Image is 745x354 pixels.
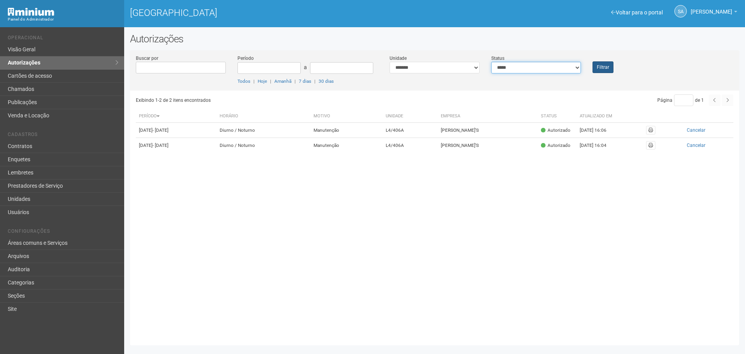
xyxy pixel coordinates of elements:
[390,55,407,62] label: Unidade
[258,78,267,84] a: Hoje
[310,138,382,153] td: Manutenção
[304,64,307,70] span: a
[270,78,271,84] span: |
[438,123,538,138] td: [PERSON_NAME]'S
[136,110,217,123] th: Período
[237,78,250,84] a: Todos
[314,78,315,84] span: |
[662,126,730,134] button: Cancelar
[253,78,255,84] span: |
[217,123,310,138] td: Diurno / Noturno
[136,94,432,106] div: Exibindo 1-2 de 2 itens encontrados
[8,16,118,23] div: Painel do Administrador
[383,123,438,138] td: L4/406A
[577,110,619,123] th: Atualizado em
[438,110,538,123] th: Empresa
[310,110,382,123] th: Motivo
[691,10,737,16] a: [PERSON_NAME]
[8,8,54,16] img: Minium
[383,138,438,153] td: L4/406A
[319,78,334,84] a: 30 dias
[136,138,217,153] td: [DATE]
[611,9,663,16] a: Voltar para o portal
[152,143,168,148] span: - [DATE]
[136,123,217,138] td: [DATE]
[538,110,577,123] th: Status
[577,138,619,153] td: [DATE] 16:04
[130,8,429,18] h1: [GEOGRAPHIC_DATA]
[310,123,382,138] td: Manutenção
[237,55,254,62] label: Período
[152,127,168,133] span: - [DATE]
[136,55,158,62] label: Buscar por
[674,5,687,17] a: SA
[299,78,311,84] a: 7 dias
[541,127,570,134] div: Autorizado
[541,142,570,149] div: Autorizado
[577,123,619,138] td: [DATE] 16:06
[217,138,310,153] td: Diurno / Noturno
[217,110,310,123] th: Horário
[438,138,538,153] td: [PERSON_NAME]'S
[491,55,504,62] label: Status
[274,78,291,84] a: Amanhã
[8,228,118,237] li: Configurações
[130,33,739,45] h2: Autorizações
[657,98,704,103] span: Página de 1
[593,61,613,73] button: Filtrar
[8,132,118,140] li: Cadastros
[662,141,730,150] button: Cancelar
[8,35,118,43] li: Operacional
[691,1,732,15] span: Silvio Anjos
[383,110,438,123] th: Unidade
[295,78,296,84] span: |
